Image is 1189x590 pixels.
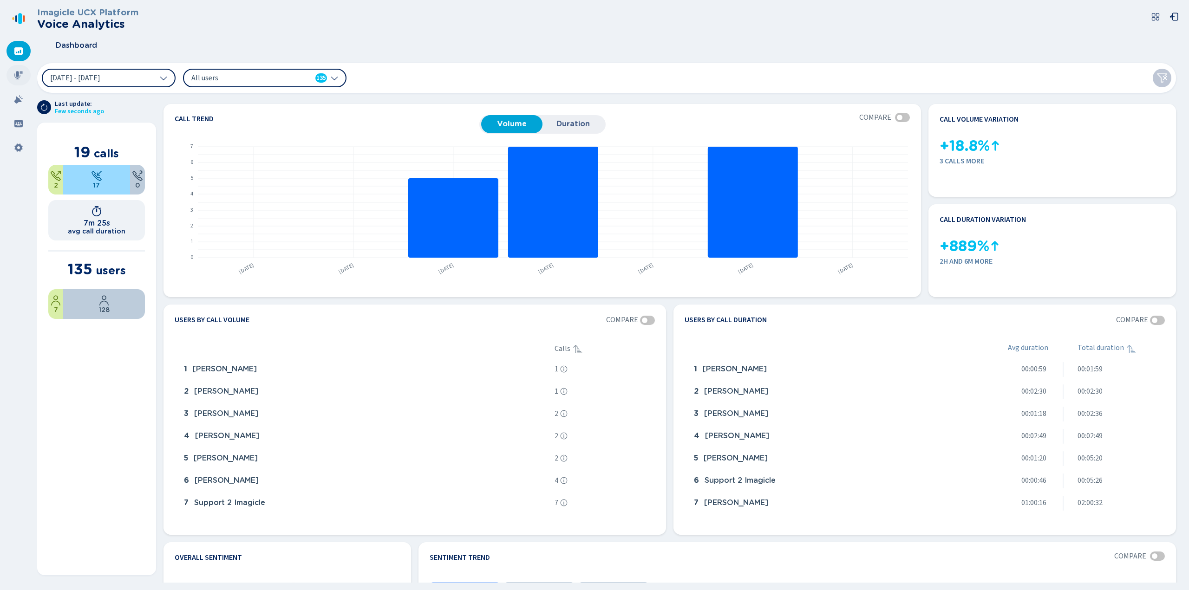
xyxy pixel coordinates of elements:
[14,46,23,56] svg: dashboard-filled
[555,454,558,462] span: 2
[91,170,102,182] svg: telephone-inbound
[48,165,63,195] div: 10.53%
[694,499,699,507] span: 7
[63,289,145,319] div: 94.81%
[190,238,193,246] text: 1
[940,215,1026,224] h4: Call duration variation
[690,405,957,423] div: Omar Radwan
[555,365,558,373] span: 1
[1021,365,1046,373] span: 00:00:59
[690,360,957,379] div: Ahmed Antar
[132,170,143,182] svg: unknown-call
[437,261,455,276] text: [DATE]
[337,261,355,276] text: [DATE]
[98,295,110,306] svg: user-profile
[180,472,551,490] div: Adrian Chelen
[560,477,568,484] svg: info-circle
[1126,344,1137,355] div: Sorted ascending, click to sort descending
[55,108,104,115] span: Few seconds ago
[542,115,604,133] button: Duration
[184,499,189,507] span: 7
[704,387,768,395] span: [PERSON_NAME]
[940,137,990,155] span: +18.8%
[1126,344,1137,355] svg: sortAscending
[190,222,193,230] text: 2
[50,295,61,306] svg: user-profile
[486,120,538,128] span: Volume
[572,344,583,355] svg: sortAscending
[685,316,767,325] h4: Users by call duration
[130,165,145,195] div: 0%
[37,18,138,31] h2: Voice Analytics
[940,115,1019,123] h4: Call volume variation
[1116,316,1148,324] span: Compare
[637,261,655,276] text: [DATE]
[690,494,957,512] div: Michael Eprinchard
[37,7,138,18] h3: Imagicle UCX Platform
[93,182,100,189] span: 17
[560,454,568,462] svg: info-circle
[63,165,130,195] div: 89.47%
[690,472,957,490] div: Support 2 Imagicle
[1021,432,1046,440] span: 00:02:49
[94,147,119,160] span: calls
[1078,409,1103,418] span: 00:02:36
[54,306,58,313] span: 7
[940,157,1165,165] span: 3 calls more
[175,115,479,123] h4: Call trend
[14,119,23,128] svg: groups-filled
[704,499,768,507] span: [PERSON_NAME]
[190,158,193,166] text: 6
[91,206,102,217] svg: timer
[175,553,242,562] h4: Overall Sentiment
[694,409,699,418] span: 3
[74,143,91,161] span: 19
[859,113,891,122] span: Compare
[555,409,558,418] span: 2
[190,206,193,214] text: 3
[195,432,259,440] span: [PERSON_NAME]
[737,261,755,276] text: [DATE]
[1078,432,1103,440] span: 00:02:49
[1169,12,1179,21] svg: box-arrow-left
[7,113,31,134] div: Groups
[180,494,551,512] div: Support 2 Imagicle
[7,89,31,110] div: Alarms
[193,365,257,373] span: [PERSON_NAME]
[99,306,110,313] span: 128
[555,387,558,395] span: 1
[48,289,63,319] div: 5.19%
[180,427,551,446] div: Michael Eprinchard
[54,182,58,189] span: 2
[690,383,957,401] div: Abdul Alhamwi
[180,360,551,379] div: Abdul Alhamwi
[572,344,583,355] div: Sorted ascending, click to sort descending
[56,41,97,50] span: Dashboard
[175,316,249,325] h4: Users by call volume
[555,499,558,507] span: 7
[7,137,31,158] div: Settings
[1078,499,1103,507] span: 02:00:32
[184,409,189,418] span: 3
[704,409,768,418] span: [PERSON_NAME]
[7,65,31,85] div: Recordings
[1153,69,1171,87] button: Clear filters
[560,432,568,440] svg: info-circle
[989,240,1000,252] svg: kpi-up
[1008,344,1048,355] span: Avg duration
[190,143,193,150] text: 7
[1021,387,1046,395] span: 00:02:30
[184,432,189,440] span: 4
[40,104,48,111] svg: arrow-clockwise
[1078,387,1103,395] span: 00:02:30
[194,409,258,418] span: [PERSON_NAME]
[1078,365,1103,373] span: 00:01:59
[184,365,187,373] span: 1
[180,449,551,468] div: Omar Radwan
[537,261,555,276] text: [DATE]
[555,432,558,440] span: 2
[606,316,638,324] span: Compare
[237,261,255,276] text: [DATE]
[1021,454,1046,462] span: 00:01:20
